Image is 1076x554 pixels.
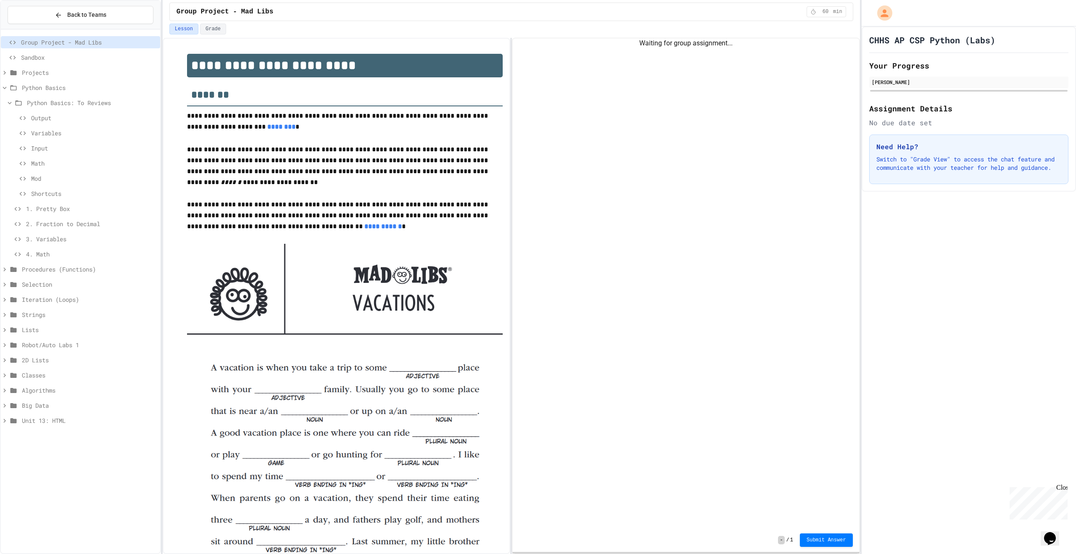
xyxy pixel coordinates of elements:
span: Python Basics [22,83,157,92]
button: Back to Teams [8,6,153,24]
h2: Your Progress [869,60,1068,71]
span: 3. Variables [26,235,157,243]
h2: Assignment Details [869,103,1068,114]
span: / [786,537,789,543]
div: My Account [868,3,894,23]
span: Unit 13: HTML [22,416,157,425]
span: Procedures (Functions) [22,265,157,274]
span: Shortcuts [31,189,157,198]
button: Lesson [169,24,198,34]
span: Output [31,113,157,122]
span: 1. Pretty Box [26,204,157,213]
span: Strings [22,310,157,319]
span: 2. Fraction to Decimal [26,219,157,228]
span: Input [31,144,157,153]
span: Sandbox [21,53,157,62]
div: Chat with us now!Close [3,3,58,53]
span: - [778,536,784,544]
span: Group Project - Mad Libs [21,38,157,47]
button: Grade [200,24,226,34]
h3: Need Help? [876,142,1061,152]
span: Robot/Auto Labs 1 [22,340,157,349]
span: Algorithms [22,386,157,395]
span: Submit Answer [807,537,846,543]
span: Big Data [22,401,157,410]
span: Variables [31,129,157,137]
iframe: chat widget [1041,520,1068,546]
span: Math [31,159,157,168]
h1: CHHS AP CSP Python (Labs) [869,34,995,46]
div: [PERSON_NAME] [872,78,1066,86]
span: 60 [819,8,832,15]
span: Projects [22,68,157,77]
span: Back to Teams [67,11,106,19]
span: 4. Math [26,250,157,259]
span: Python Basics: To Reviews [27,98,157,107]
span: 1 [790,537,793,543]
span: 2D Lists [22,356,157,364]
div: No due date set [869,118,1068,128]
span: Iteration (Loops) [22,295,157,304]
span: Group Project - Mad Libs [177,7,273,17]
span: Mod [31,174,157,183]
span: Classes [22,371,157,380]
span: min [833,8,842,15]
span: Selection [22,280,157,289]
iframe: chat widget [1006,484,1068,520]
div: Waiting for group assignment... [512,38,859,48]
span: Lists [22,325,157,334]
p: Switch to "Grade View" to access the chat feature and communicate with your teacher for help and ... [876,155,1061,172]
button: Submit Answer [800,533,853,547]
